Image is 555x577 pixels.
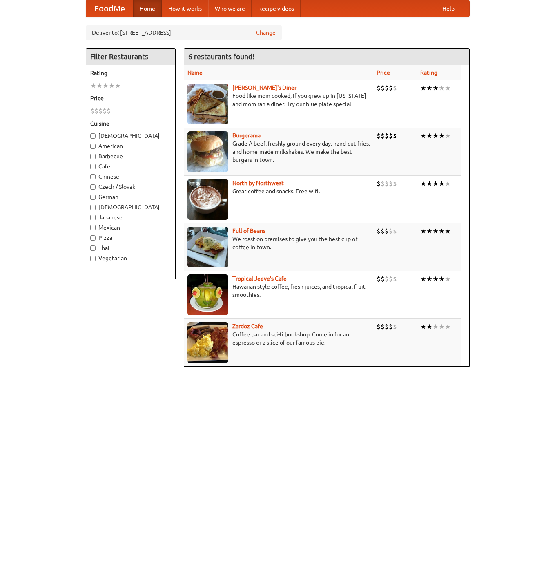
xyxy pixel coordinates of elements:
[432,131,439,140] li: ★
[445,84,451,93] li: ★
[426,179,432,188] li: ★
[103,81,109,90] li: ★
[90,142,171,150] label: American
[90,244,171,252] label: Thai
[426,322,432,331] li: ★
[187,322,228,363] img: zardoz.jpg
[381,322,385,331] li: $
[445,274,451,283] li: ★
[420,84,426,93] li: ★
[90,152,171,160] label: Barbecue
[90,106,94,115] li: $
[256,29,276,37] a: Change
[208,0,252,17] a: Who we are
[107,106,111,115] li: $
[385,179,389,188] li: $
[385,274,389,283] li: $
[381,131,385,140] li: $
[90,213,171,221] label: Japanese
[389,274,393,283] li: $
[377,227,381,236] li: $
[377,322,381,331] li: $
[162,0,208,17] a: How it works
[389,131,393,140] li: $
[90,235,96,241] input: Pizza
[381,179,385,188] li: $
[188,53,254,60] ng-pluralize: 6 restaurants found!
[90,183,171,191] label: Czech / Slovak
[432,274,439,283] li: ★
[385,322,389,331] li: $
[187,187,370,195] p: Great coffee and snacks. Free wifi.
[90,94,171,102] h5: Price
[187,179,228,220] img: north.jpg
[377,84,381,93] li: $
[90,225,96,230] input: Mexican
[232,275,287,282] a: Tropical Jeeve's Cafe
[232,132,261,139] a: Burgerama
[389,179,393,188] li: $
[426,274,432,283] li: ★
[377,131,381,140] li: $
[90,174,96,179] input: Chinese
[90,195,96,200] input: German
[426,227,432,236] li: ★
[96,81,103,90] li: ★
[90,215,96,220] input: Japanese
[94,106,98,115] li: $
[187,131,228,172] img: burgerama.jpg
[445,179,451,188] li: ★
[232,228,265,234] b: Full of Beans
[187,92,370,108] p: Food like mom cooked, if you grew up in [US_STATE] and mom ran a diner. Try our blue plate special!
[420,179,426,188] li: ★
[393,322,397,331] li: $
[90,154,96,159] input: Barbecue
[439,179,445,188] li: ★
[377,274,381,283] li: $
[187,69,203,76] a: Name
[90,234,171,242] label: Pizza
[389,84,393,93] li: $
[385,227,389,236] li: $
[187,283,370,299] p: Hawaiian style coffee, fresh juices, and tropical fruit smoothies.
[381,84,385,93] li: $
[445,131,451,140] li: ★
[432,179,439,188] li: ★
[377,179,381,188] li: $
[187,330,370,347] p: Coffee bar and sci-fi bookshop. Come in for an espresso or a slice of our famous pie.
[115,81,121,90] li: ★
[393,131,397,140] li: $
[381,274,385,283] li: $
[445,322,451,331] li: ★
[439,84,445,93] li: ★
[86,0,133,17] a: FoodMe
[90,162,171,170] label: Cafe
[90,256,96,261] input: Vegetarian
[432,322,439,331] li: ★
[86,49,175,65] h4: Filter Restaurants
[109,81,115,90] li: ★
[393,227,397,236] li: $
[90,245,96,251] input: Thai
[187,227,228,267] img: beans.jpg
[90,133,96,139] input: [DEMOGRAPHIC_DATA]
[252,0,301,17] a: Recipe videos
[432,227,439,236] li: ★
[420,227,426,236] li: ★
[187,235,370,251] p: We roast on premises to give you the best cup of coffee in town.
[232,323,263,329] a: Zardoz Cafe
[232,84,296,91] a: [PERSON_NAME]'s Diner
[426,131,432,140] li: ★
[187,139,370,164] p: Grade A beef, freshly ground every day, hand-cut fries, and home-made milkshakes. We make the bes...
[381,227,385,236] li: $
[393,274,397,283] li: $
[420,69,437,76] a: Rating
[420,274,426,283] li: ★
[90,193,171,201] label: German
[385,84,389,93] li: $
[133,0,162,17] a: Home
[86,25,282,40] div: Deliver to: [STREET_ADDRESS]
